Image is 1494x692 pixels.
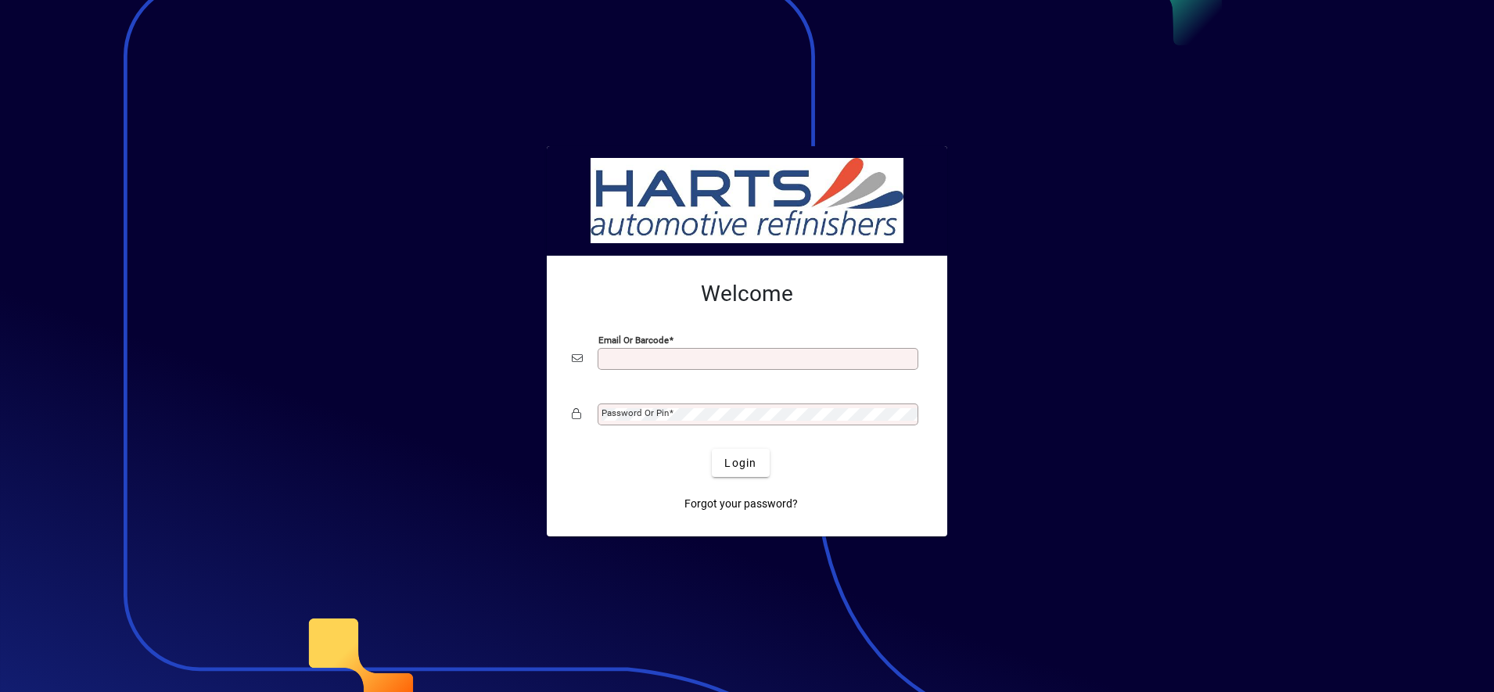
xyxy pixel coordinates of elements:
[678,489,804,518] a: Forgot your password?
[598,335,669,346] mat-label: Email or Barcode
[572,281,922,307] h2: Welcome
[712,449,769,477] button: Login
[724,455,756,471] span: Login
[602,407,669,418] mat-label: Password or Pin
[684,496,798,512] span: Forgot your password?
